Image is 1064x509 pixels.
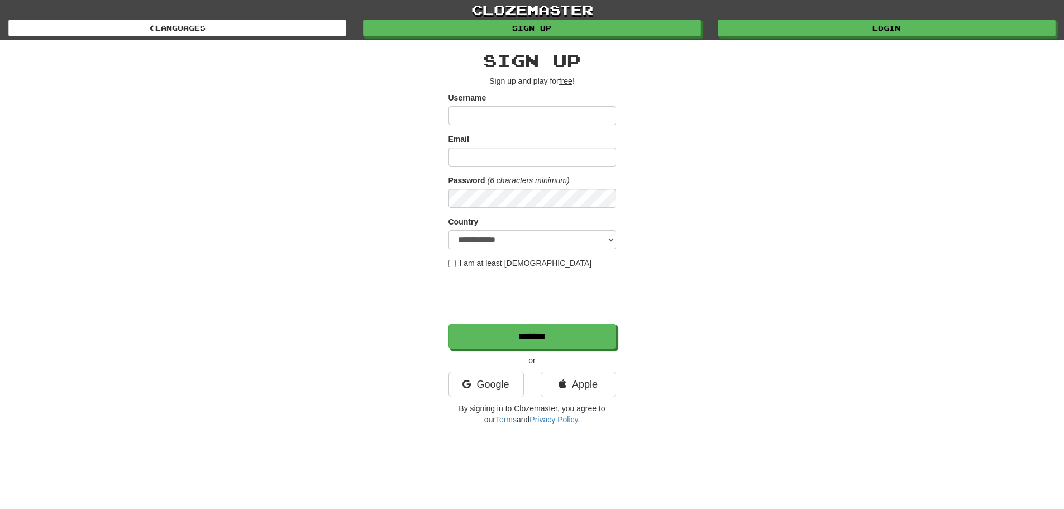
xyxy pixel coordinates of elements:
[448,175,485,186] label: Password
[8,20,346,36] a: Languages
[448,75,616,87] p: Sign up and play for !
[448,355,616,366] p: or
[448,92,486,103] label: Username
[559,77,572,85] u: free
[718,20,1056,36] a: Login
[448,51,616,70] h2: Sign up
[448,134,469,145] label: Email
[529,415,578,424] a: Privacy Policy
[448,258,592,269] label: I am at least [DEMOGRAPHIC_DATA]
[488,176,570,185] em: (6 characters minimum)
[448,274,618,318] iframe: reCAPTCHA
[448,216,479,227] label: Country
[448,372,524,397] a: Google
[495,415,517,424] a: Terms
[448,403,616,425] p: By signing in to Clozemaster, you agree to our and .
[541,372,616,397] a: Apple
[448,260,456,267] input: I am at least [DEMOGRAPHIC_DATA]
[363,20,701,36] a: Sign up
